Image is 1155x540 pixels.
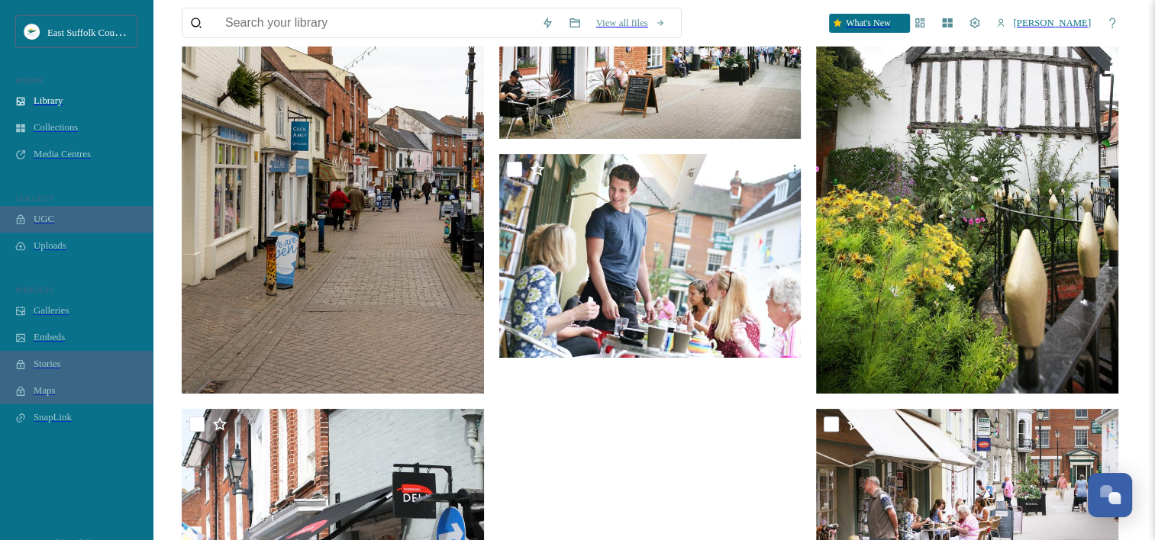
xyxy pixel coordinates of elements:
a: View all files [589,10,673,37]
span: UGC [34,214,54,225]
a: What's New [829,14,898,33]
span: Embeds [34,332,65,343]
span: COLLECT [15,194,53,203]
span: Stories [34,358,61,370]
span: Galleries [34,305,69,317]
span: Uploads [34,240,66,252]
button: Open Chat [1088,473,1132,517]
span: East Suffolk Council [47,25,129,38]
span: Library [34,95,63,107]
span: [PERSON_NAME] [1013,18,1091,28]
span: SnapLink [34,412,72,423]
span: WIDGETS [15,285,53,294]
span: Maps [34,385,55,397]
span: Media Centres [34,149,91,160]
img: ELC0026 237 FNL.jpg [499,154,805,358]
img: ESC%20Logo.png [24,24,40,40]
input: Search your library [218,8,534,37]
a: [PERSON_NAME] [989,10,1099,37]
div: What's New [829,14,909,33]
span: Collections [34,122,78,133]
span: MEDIA [15,76,44,85]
